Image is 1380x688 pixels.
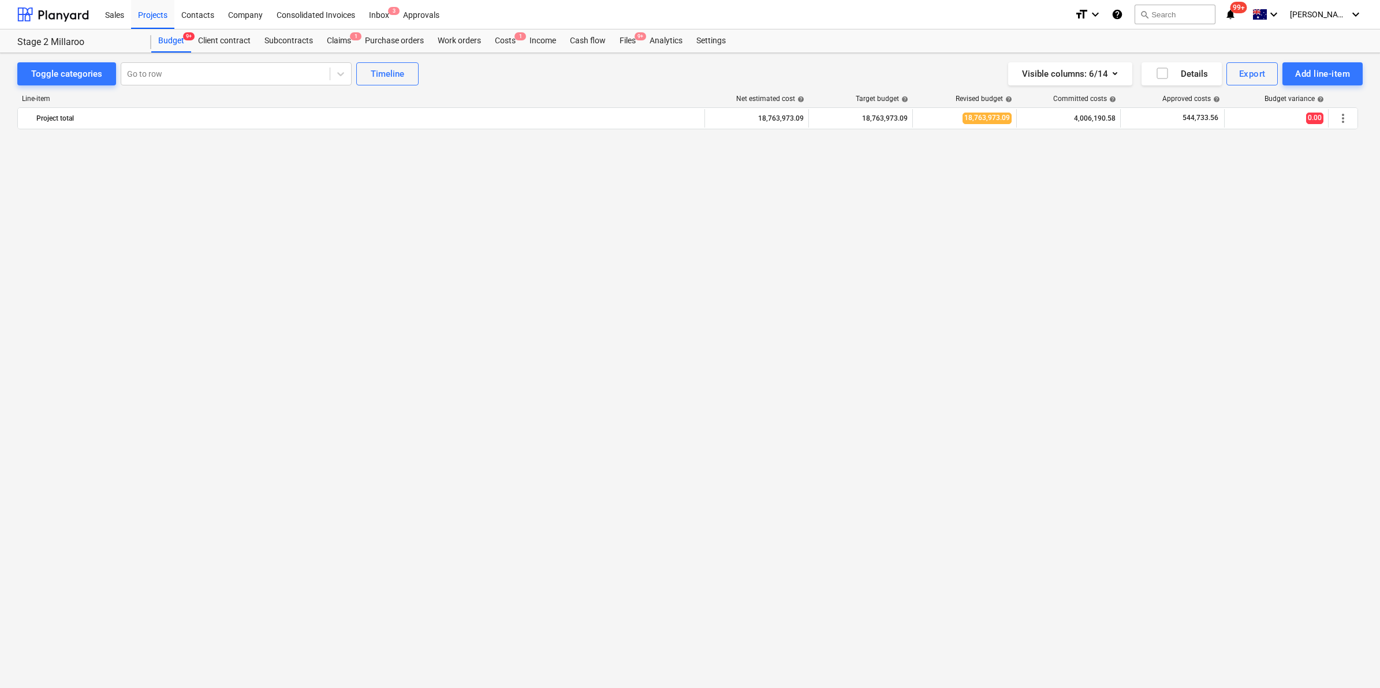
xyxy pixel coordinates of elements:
span: [PERSON_NAME] [1290,10,1348,19]
a: Subcontracts [258,29,320,53]
div: Claims [320,29,358,53]
span: 1 [350,32,361,40]
a: Income [523,29,563,53]
button: Timeline [356,62,419,85]
button: Details [1142,62,1222,85]
div: 18,763,973.09 [814,109,908,128]
button: Export [1226,62,1278,85]
i: keyboard_arrow_down [1349,8,1363,21]
a: Settings [689,29,733,53]
span: 9+ [635,32,646,40]
div: Costs [488,29,523,53]
span: help [795,96,804,103]
a: Budget9+ [151,29,191,53]
a: Cash flow [563,29,613,53]
span: More actions [1336,111,1350,125]
a: Work orders [431,29,488,53]
a: Costs1 [488,29,523,53]
div: Export [1239,66,1266,81]
i: notifications [1225,8,1236,21]
span: 0.00 [1306,113,1323,124]
i: keyboard_arrow_down [1267,8,1281,21]
div: Net estimated cost [736,95,804,103]
span: 544,733.56 [1181,113,1219,123]
i: format_size [1075,8,1088,21]
i: keyboard_arrow_down [1088,8,1102,21]
div: 4,006,190.58 [1021,109,1116,128]
span: help [1211,96,1220,103]
span: help [1003,96,1012,103]
div: Budget [151,29,191,53]
button: Search [1135,5,1215,24]
div: Files [613,29,643,53]
span: 3 [388,7,400,15]
button: Visible columns:6/14 [1008,62,1132,85]
a: Client contract [191,29,258,53]
div: Toggle categories [31,66,102,81]
div: Add line-item [1295,66,1350,81]
div: Timeline [371,66,404,81]
div: 18,763,973.09 [710,109,804,128]
div: Committed costs [1053,95,1116,103]
div: Budget variance [1265,95,1324,103]
span: 9+ [183,32,195,40]
a: Analytics [643,29,689,53]
span: 99+ [1230,2,1247,13]
span: help [1315,96,1324,103]
div: Project total [36,109,700,128]
span: help [899,96,908,103]
div: Target budget [856,95,908,103]
a: Claims1 [320,29,358,53]
span: search [1140,10,1149,19]
span: 18,763,973.09 [963,113,1012,124]
div: Revised budget [956,95,1012,103]
div: Visible columns : 6/14 [1022,66,1118,81]
div: Line-item [17,95,706,103]
a: Purchase orders [358,29,431,53]
div: Details [1155,66,1208,81]
a: Files9+ [613,29,643,53]
span: help [1107,96,1116,103]
div: Approved costs [1162,95,1220,103]
button: Toggle categories [17,62,116,85]
button: Add line-item [1282,62,1363,85]
i: Knowledge base [1112,8,1123,21]
span: 1 [514,32,526,40]
div: Stage 2 Millaroo [17,36,137,48]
